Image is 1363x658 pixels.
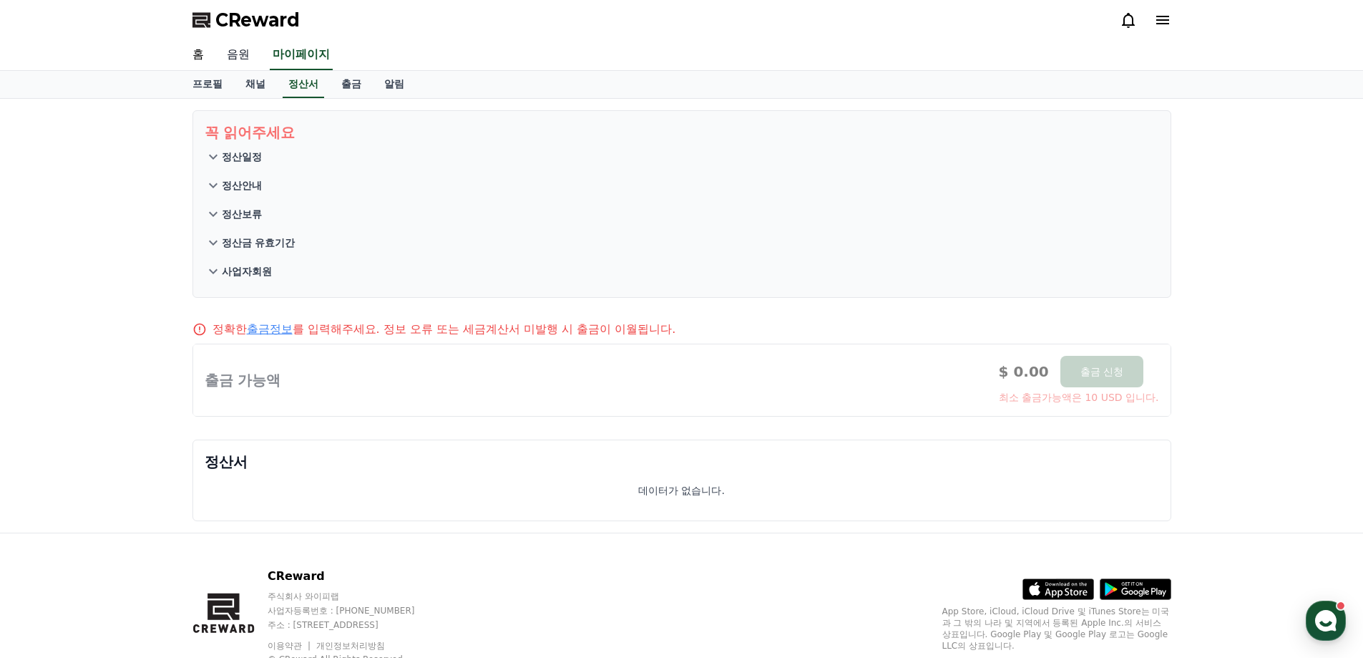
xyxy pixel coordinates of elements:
[221,475,238,487] span: 설정
[215,9,300,32] span: CReward
[205,171,1159,200] button: 정산안내
[181,71,234,98] a: 프로필
[234,71,277,98] a: 채널
[205,122,1159,142] p: 꼭 읽어주세요
[94,454,185,490] a: 대화
[222,178,262,193] p: 정산안내
[316,641,385,651] a: 개인정보처리방침
[942,606,1171,652] p: App Store, iCloud, iCloud Drive 및 iTunes Store는 미국과 그 밖의 나라 및 지역에서 등록된 Apple Inc.의 서비스 상표입니다. Goo...
[205,200,1159,228] button: 정산보류
[268,591,442,602] p: 주식회사 와이피랩
[638,483,725,498] p: 데이터가 없습니다.
[212,321,676,338] p: 정확한 를 입력해주세요. 정보 오류 또는 세금계산서 미발행 시 출금이 이월됩니다.
[215,40,261,70] a: 음원
[205,452,1159,472] p: 정산서
[268,619,442,631] p: 주소 : [STREET_ADDRESS]
[205,142,1159,171] button: 정산일정
[268,568,442,585] p: CReward
[222,236,295,250] p: 정산금 유효기간
[131,476,148,488] span: 대화
[4,454,94,490] a: 홈
[247,322,293,336] a: 출금정보
[222,150,262,164] p: 정산일정
[330,71,373,98] a: 출금
[205,228,1159,257] button: 정산금 유효기간
[222,264,272,279] p: 사업자회원
[192,9,300,32] a: CReward
[270,40,333,70] a: 마이페이지
[268,641,313,651] a: 이용약관
[181,40,215,70] a: 홈
[45,475,54,487] span: 홈
[373,71,416,98] a: 알림
[185,454,275,490] a: 설정
[283,71,324,98] a: 정산서
[222,207,262,221] p: 정산보류
[205,257,1159,286] button: 사업자회원
[268,605,442,616] p: 사업자등록번호 : [PHONE_NUMBER]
